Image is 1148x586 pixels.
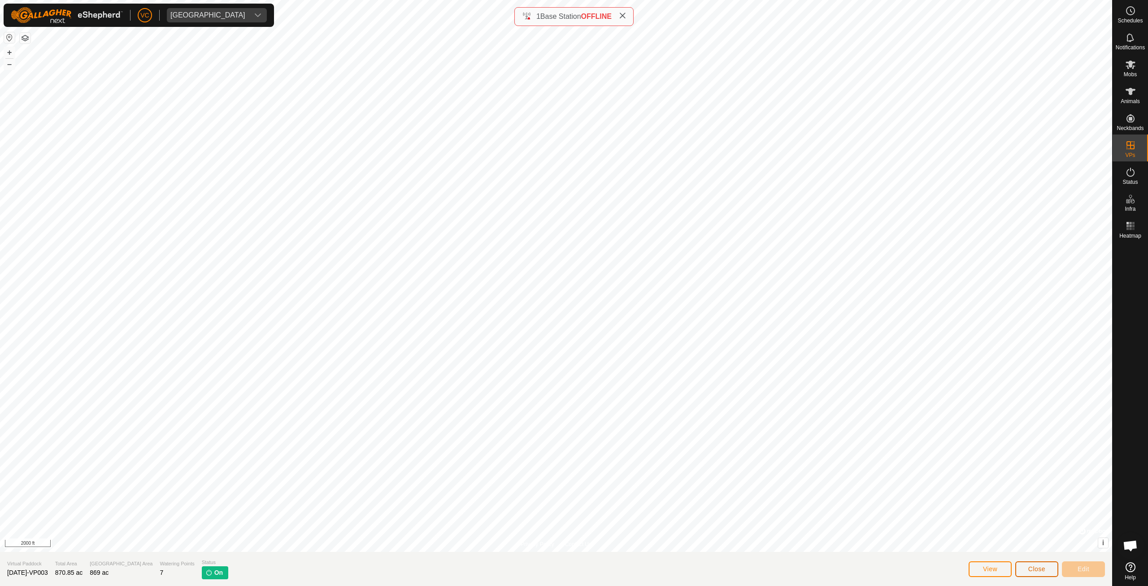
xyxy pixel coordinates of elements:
span: Heatmap [1119,233,1141,239]
span: On [214,568,223,577]
span: [GEOGRAPHIC_DATA] Area [90,560,152,568]
span: Infra [1125,206,1135,212]
span: Total Area [55,560,83,568]
button: i [1098,538,1108,548]
div: dropdown trigger [249,8,267,22]
button: – [4,59,15,69]
span: Buenos Aires [167,8,249,22]
img: turn-on [205,569,213,576]
span: Animals [1121,99,1140,104]
span: Schedules [1118,18,1143,23]
span: Status [202,559,228,566]
button: Close [1015,561,1058,577]
div: Open chat [1117,532,1144,559]
span: [DATE]-VP003 [7,569,48,576]
span: Virtual Paddock [7,560,48,568]
div: [GEOGRAPHIC_DATA] [170,12,245,19]
span: Notifications [1116,45,1145,50]
a: Privacy Policy [521,540,554,548]
span: Edit [1078,565,1089,573]
button: Edit [1062,561,1105,577]
button: + [4,47,15,58]
span: Neckbands [1117,126,1144,131]
span: 869 ac [90,569,109,576]
a: Help [1113,559,1148,584]
span: Base Station [540,13,581,20]
span: VPs [1125,152,1135,158]
span: Watering Points [160,560,194,568]
span: OFFLINE [581,13,612,20]
span: View [983,565,997,573]
a: Contact Us [565,540,591,548]
span: Status [1122,179,1138,185]
span: VC [140,11,149,20]
button: Map Layers [20,33,30,43]
span: Mobs [1124,72,1137,77]
span: Close [1028,565,1045,573]
button: View [969,561,1012,577]
span: 870.85 ac [55,569,83,576]
span: 1 [536,13,540,20]
button: Reset Map [4,32,15,43]
span: 7 [160,569,163,576]
span: Help [1125,575,1136,580]
img: Gallagher Logo [11,7,123,23]
span: i [1102,539,1104,547]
